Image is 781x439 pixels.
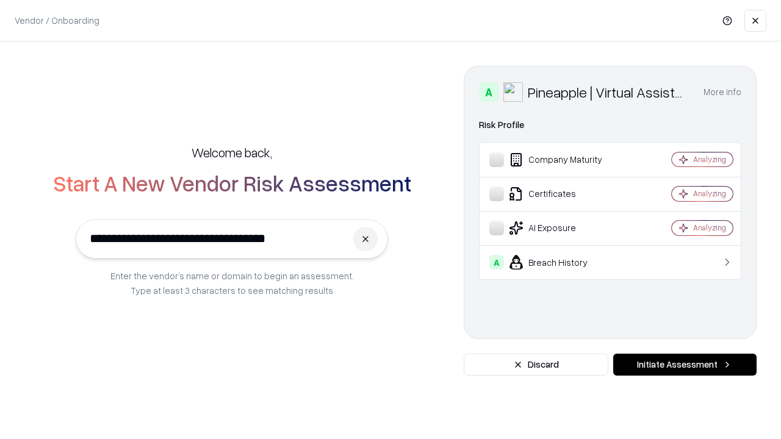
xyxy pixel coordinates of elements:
p: Enter the vendor’s name or domain to begin an assessment. Type at least 3 characters to see match... [110,268,354,298]
button: Discard [464,354,608,376]
img: Pineapple | Virtual Assistant Agency [503,82,523,102]
div: Company Maturity [489,152,635,167]
div: A [479,82,498,102]
div: Analyzing [693,154,726,165]
h5: Welcome back, [192,144,272,161]
div: Analyzing [693,223,726,233]
div: AI Exposure [489,221,635,235]
div: Pineapple | Virtual Assistant Agency [528,82,689,102]
div: A [489,255,504,269]
button: Initiate Assessment [613,354,757,376]
p: Vendor / Onboarding [15,14,99,27]
button: More info [704,81,741,103]
div: Certificates [489,187,635,201]
div: Risk Profile [479,118,741,132]
h2: Start A New Vendor Risk Assessment [53,171,411,195]
div: Breach History [489,255,635,269]
div: Analyzing [693,188,726,199]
